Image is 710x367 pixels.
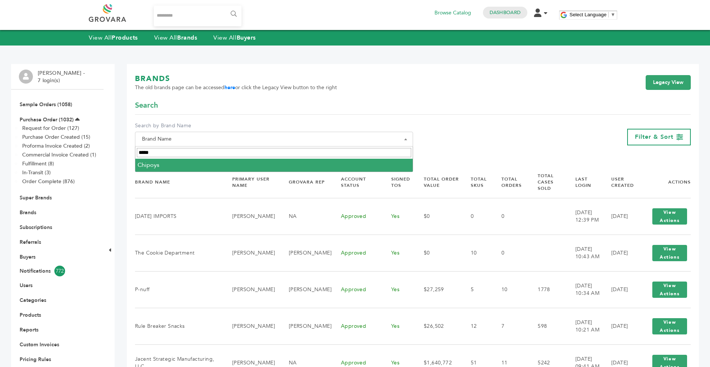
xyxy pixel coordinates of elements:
[22,178,75,185] a: Order Complete (876)
[154,34,197,42] a: View AllBrands
[461,198,492,235] td: 0
[135,166,223,198] th: Brand Name
[135,308,223,344] td: Rule Breaker Snacks
[38,70,87,84] li: [PERSON_NAME] - 7 login(s)
[528,166,566,198] th: Total Cases Sold
[415,198,461,235] td: $0
[223,308,280,344] td: [PERSON_NAME]
[652,245,687,261] button: View Actions
[177,34,197,42] strong: Brands
[20,356,51,363] a: Pricing Rules
[135,74,337,84] h1: BRANDS
[135,132,413,147] span: Brand Name
[20,282,33,289] a: Users
[223,271,280,308] td: [PERSON_NAME]
[280,308,332,344] td: [PERSON_NAME]
[602,271,639,308] td: [DATE]
[415,271,461,308] td: $27,259
[332,308,382,344] td: Approved
[223,235,280,271] td: [PERSON_NAME]
[566,308,602,344] td: [DATE] 10:21 AM
[566,271,602,308] td: [DATE] 10:34 AM
[332,198,382,235] td: Approved
[20,312,41,319] a: Products
[139,134,409,144] span: Brand Name
[566,166,602,198] th: Last Login
[382,308,415,344] td: Yes
[22,151,96,158] a: Commercial Invoice Created (1)
[566,198,602,235] td: [DATE] 12:39 PM
[461,308,492,344] td: 12
[435,9,471,17] a: Browse Catalog
[569,12,606,17] span: Select Language
[280,235,332,271] td: [PERSON_NAME]
[135,198,223,235] td: [DATE] IMPORTS
[137,148,411,157] input: Search
[569,12,615,17] a: Select Language​
[223,166,280,198] th: Primary User Name
[382,166,415,198] th: Signed TOS
[602,308,639,344] td: [DATE]
[382,235,415,271] td: Yes
[20,116,74,123] a: Purchase Order (1032)
[492,198,528,235] td: 0
[54,266,65,276] span: 772
[528,308,566,344] td: 598
[602,235,639,271] td: [DATE]
[22,169,51,176] a: In-Transit (3)
[20,326,38,333] a: Reports
[20,341,59,348] a: Custom Invoices
[461,166,492,198] th: Total SKUs
[646,75,691,90] a: Legacy View
[461,271,492,308] td: 5
[602,198,639,235] td: [DATE]
[20,239,41,246] a: Referrals
[89,34,138,42] a: View AllProducts
[22,125,79,132] a: Request for Order (127)
[528,271,566,308] td: 1778
[415,166,461,198] th: Total Order Value
[19,70,33,84] img: profile.png
[20,253,35,260] a: Buyers
[224,84,235,91] a: here
[639,166,691,198] th: Actions
[332,166,382,198] th: Account Status
[635,133,673,141] span: Filter & Sort
[611,12,615,17] span: ▼
[213,34,256,42] a: View AllBuyers
[237,34,256,42] strong: Buyers
[22,142,90,149] a: Proforma Invoice Created (2)
[332,235,382,271] td: Approved
[415,308,461,344] td: $26,502
[20,209,36,216] a: Brands
[135,122,413,129] label: Search by Brand Name
[20,297,46,304] a: Categories
[135,84,337,91] span: The old brands page can be accessed or click the Legacy View button to the right
[22,134,90,141] a: Purchase Order Created (15)
[20,224,52,231] a: Subscriptions
[223,198,280,235] td: [PERSON_NAME]
[135,100,158,111] span: Search
[382,198,415,235] td: Yes
[461,235,492,271] td: 10
[112,34,138,42] strong: Products
[602,166,639,198] th: User Created
[492,235,528,271] td: 0
[332,271,382,308] td: Approved
[492,308,528,344] td: 7
[652,282,687,298] button: View Actions
[135,159,413,171] li: Chipoys
[492,166,528,198] th: Total Orders
[135,235,223,271] td: The Cookie Department
[652,208,687,225] button: View Actions
[490,9,521,16] a: Dashboard
[135,271,223,308] td: P-nuff
[280,166,332,198] th: Grovara Rep
[415,235,461,271] td: $0
[280,198,332,235] td: NA
[154,6,241,26] input: Search...
[20,101,72,108] a: Sample Orders (1058)
[22,160,54,167] a: Fulfillment (8)
[20,266,95,276] a: Notifications772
